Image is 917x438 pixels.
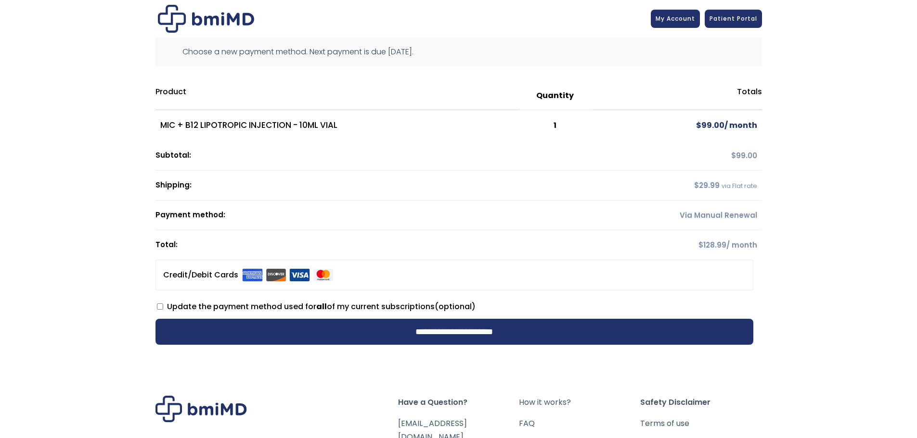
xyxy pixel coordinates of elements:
[155,171,593,200] th: Shipping:
[722,182,757,190] small: via Flat rate
[435,301,476,312] span: (optional)
[710,14,757,23] span: Patient Portal
[316,301,327,312] strong: all
[698,240,726,250] span: 128.99
[155,200,593,230] th: Payment method:
[593,230,762,260] td: / month
[266,269,286,281] img: Discover
[696,120,701,131] span: $
[593,200,762,230] td: Via Manual Renewal
[242,269,263,281] img: Amex
[593,110,762,141] td: / month
[157,303,163,310] input: Update the payment method used forallof my current subscriptions(optional)
[731,150,757,161] span: 99.00
[155,38,762,66] div: Choose a new payment method. Next payment is due [DATE].
[640,417,762,430] a: Terms of use
[155,110,518,141] td: MIC + B12 LIPOTROPIC INJECTION - 10ML VIAL
[518,110,593,141] td: 1
[694,180,699,190] span: $
[157,301,476,312] label: Update the payment method used for of my current subscriptions
[289,269,310,281] img: Visa
[705,10,762,28] a: Patient Portal
[158,5,254,33] img: Checkout
[651,10,700,28] a: My Account
[731,150,736,161] span: $
[519,396,640,409] a: How it works?
[155,230,593,260] th: Total:
[640,396,762,409] span: Safety Disclaimer
[696,120,724,131] span: 99.00
[155,141,593,171] th: Subtotal:
[155,396,247,422] img: Brand Logo
[518,82,593,110] th: Quantity
[163,267,334,283] label: Credit/Debit Cards
[398,396,519,409] span: Have a Question?
[698,240,703,250] span: $
[694,180,720,190] span: 29.99
[593,82,762,110] th: Totals
[155,82,518,110] th: Product
[656,14,695,23] span: My Account
[313,269,334,281] img: Mastercard
[519,417,640,430] a: FAQ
